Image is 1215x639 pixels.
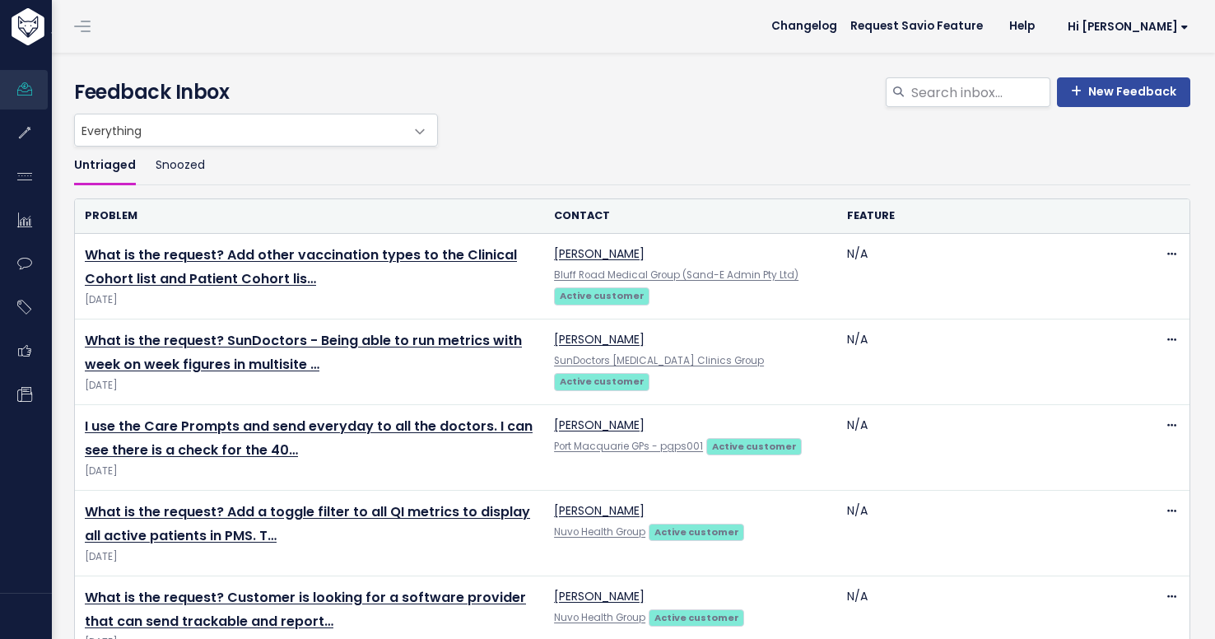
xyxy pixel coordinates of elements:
a: What is the request? Customer is looking for a software provider that can send trackable and report… [85,588,526,631]
strong: Active customer [654,611,739,624]
strong: Active customer [654,525,739,539]
strong: Active customer [560,289,645,302]
strong: Active customer [712,440,797,453]
a: What is the request? SunDoctors - Being able to run metrics with week on week figures in multisite … [85,331,522,374]
a: [PERSON_NAME] [554,245,645,262]
span: Hi [PERSON_NAME] [1068,21,1189,33]
a: What is the request? Add a toggle filter to all QI metrics to display all active patients in PMS. T… [85,502,530,545]
span: Changelog [771,21,837,32]
a: Active customer [649,523,744,539]
a: Help [996,14,1048,39]
th: Feature [837,199,1130,233]
a: Hi [PERSON_NAME] [1048,14,1202,40]
a: Active customer [649,609,744,625]
a: Port Macquarie GPs - pgps001 [554,440,703,453]
a: SunDoctors [MEDICAL_DATA] Clinics Group [554,354,764,367]
a: Nuvo Health Group [554,611,645,624]
a: I use the Care Prompts and send everyday to all the doctors. I can see there is a check for the 40… [85,417,533,459]
a: [PERSON_NAME] [554,588,645,604]
a: Untriaged [74,147,136,185]
a: New Feedback [1057,77,1190,107]
h4: Feedback Inbox [74,77,1190,107]
img: logo-white.9d6f32f41409.svg [7,8,135,45]
ul: Filter feature requests [74,147,1190,185]
a: What is the request? Add other vaccination types to the Clinical Cohort list and Patient Cohort lis… [85,245,517,288]
a: Active customer [554,372,649,389]
td: N/A [837,405,1130,491]
a: Nuvo Health Group [554,525,645,539]
a: Request Savio Feature [837,14,996,39]
input: Search inbox... [910,77,1050,107]
span: [DATE] [85,292,534,309]
span: [DATE] [85,548,534,566]
a: Active customer [554,287,649,303]
strong: Active customer [560,375,645,388]
th: Problem [75,199,544,233]
a: Bluff Road Medical Group (Sand-E Admin Pty Ltd) [554,268,798,282]
span: [DATE] [85,377,534,394]
span: Everything [75,114,404,146]
td: N/A [837,234,1130,319]
th: Contact [544,199,837,233]
a: Active customer [706,437,802,454]
a: [PERSON_NAME] [554,502,645,519]
span: [DATE] [85,463,534,480]
a: [PERSON_NAME] [554,331,645,347]
a: Snoozed [156,147,205,185]
td: N/A [837,491,1130,576]
td: N/A [837,319,1130,405]
span: Everything [74,114,438,147]
a: [PERSON_NAME] [554,417,645,433]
